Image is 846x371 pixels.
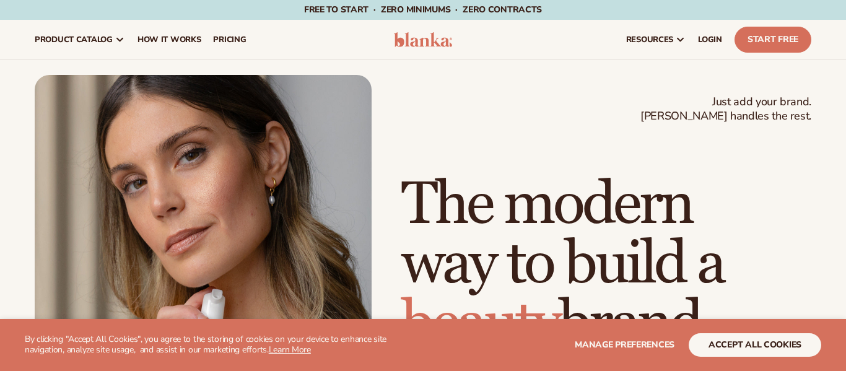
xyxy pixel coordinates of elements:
a: Learn More [269,344,311,356]
h1: The modern way to build a brand [401,175,811,354]
a: Start Free [735,27,811,53]
span: beauty [401,287,559,360]
span: resources [626,35,673,45]
button: Manage preferences [575,333,674,357]
span: How It Works [137,35,201,45]
span: Just add your brand. [PERSON_NAME] handles the rest. [640,95,811,124]
span: LOGIN [698,35,722,45]
span: product catalog [35,35,113,45]
span: Free to start · ZERO minimums · ZERO contracts [304,4,542,15]
button: accept all cookies [689,333,821,357]
p: By clicking "Accept All Cookies", you agree to the storing of cookies on your device to enhance s... [25,334,422,356]
a: pricing [207,20,252,59]
a: product catalog [28,20,131,59]
img: logo [394,32,452,47]
a: LOGIN [692,20,728,59]
span: pricing [213,35,246,45]
a: resources [620,20,692,59]
a: How It Works [131,20,207,59]
span: Manage preferences [575,339,674,351]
